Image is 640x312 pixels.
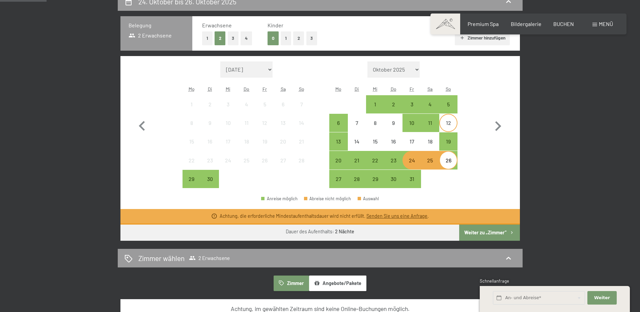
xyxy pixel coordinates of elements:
[366,213,427,219] a: Senden Sie uns eine Anfrage
[335,86,341,92] abbr: Montag
[402,151,421,169] div: Anreise möglich
[202,31,213,45] button: 1
[256,151,274,169] div: Anreise nicht möglich
[238,95,256,113] div: Thu Sep 04 2025
[391,86,396,92] abbr: Donnerstag
[367,120,384,137] div: 8
[335,229,354,234] b: 2 Nächte
[330,120,347,137] div: 6
[189,255,230,261] span: 2 Erwachsene
[402,132,421,151] div: Fri Oct 17 2025
[183,95,201,113] div: Anreise nicht möglich
[238,132,256,151] div: Anreise nicht möglich
[202,22,232,28] span: Erwachsene
[367,158,384,175] div: 22
[292,151,310,169] div: Anreise nicht möglich
[440,158,457,175] div: 26
[366,132,384,151] div: Wed Oct 15 2025
[384,114,402,132] div: Anreise nicht möglich
[385,158,402,175] div: 23
[293,120,310,137] div: 14
[274,114,292,132] div: Anreise nicht möglich
[201,139,218,156] div: 16
[421,151,439,169] div: Anreise möglich
[238,158,255,175] div: 25
[384,151,402,169] div: Anreise möglich
[132,61,152,188] button: Vorheriger Monat
[366,114,384,132] div: Wed Oct 08 2025
[402,170,421,188] div: Anreise möglich
[268,22,283,28] span: Kinder
[511,21,541,27] a: Bildergalerie
[329,151,347,169] div: Anreise möglich
[366,151,384,169] div: Anreise möglich
[440,120,457,137] div: 12
[402,95,421,113] div: Fri Oct 03 2025
[256,139,273,156] div: 19
[384,170,402,188] div: Thu Oct 30 2025
[262,86,267,92] abbr: Freitag
[422,120,439,137] div: 11
[384,170,402,188] div: Anreise möglich
[292,114,310,132] div: Anreise nicht möglich
[480,278,509,284] span: Schnellanfrage
[421,132,439,151] div: Anreise nicht möglich
[330,139,347,156] div: 13
[256,132,274,151] div: Anreise nicht möglich
[455,30,510,45] button: Zimmer hinzufügen
[330,176,347,193] div: 27
[183,95,201,113] div: Mon Sep 01 2025
[293,158,310,175] div: 28
[183,151,201,169] div: Mon Sep 22 2025
[219,95,237,113] div: Wed Sep 03 2025
[215,31,226,45] button: 2
[256,102,273,119] div: 5
[292,95,310,113] div: Anreise nicht möglich
[373,86,378,92] abbr: Mittwoch
[201,151,219,169] div: Anreise nicht möglich
[238,95,256,113] div: Anreise nicht möglich
[306,31,317,45] button: 3
[421,95,439,113] div: Anreise möglich
[349,158,365,175] div: 21
[293,139,310,156] div: 21
[385,120,402,137] div: 9
[226,86,230,92] abbr: Mittwoch
[274,95,292,113] div: Sat Sep 06 2025
[439,132,457,151] div: Sun Oct 19 2025
[421,114,439,132] div: Anreise möglich
[274,114,292,132] div: Sat Sep 13 2025
[422,139,439,156] div: 18
[256,120,273,137] div: 12
[309,276,366,291] button: Angebote/Pakete
[299,86,304,92] abbr: Sonntag
[366,170,384,188] div: Anreise möglich
[553,21,574,27] a: BUCHEN
[348,114,366,132] div: Anreise nicht möglich
[275,102,291,119] div: 6
[403,139,420,156] div: 17
[292,132,310,151] div: Anreise nicht möglich
[439,114,457,132] div: Anreise nicht möglich
[468,21,499,27] a: Premium Spa
[238,132,256,151] div: Thu Sep 18 2025
[286,228,354,235] div: Dauer des Aufenthalts:
[183,151,201,169] div: Anreise nicht möglich
[201,114,219,132] div: Tue Sep 09 2025
[422,158,439,175] div: 25
[384,114,402,132] div: Thu Oct 09 2025
[201,132,219,151] div: Tue Sep 16 2025
[439,114,457,132] div: Sun Oct 12 2025
[440,102,457,119] div: 5
[274,95,292,113] div: Anreise nicht möglich
[421,114,439,132] div: Sat Oct 11 2025
[256,151,274,169] div: Fri Sep 26 2025
[421,132,439,151] div: Sat Oct 18 2025
[238,120,255,137] div: 11
[488,61,508,188] button: Nächster Monat
[219,132,237,151] div: Anreise nicht möglich
[201,132,219,151] div: Anreise nicht möglich
[228,31,239,45] button: 3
